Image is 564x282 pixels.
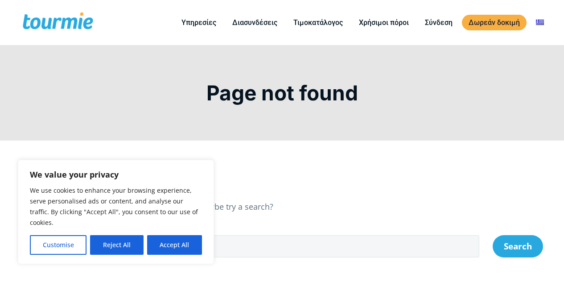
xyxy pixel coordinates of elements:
[462,15,527,30] a: Δωρεάν δοκιμή
[287,17,350,28] a: Τιμοκατάλογος
[21,81,543,105] h1: Page not found
[147,235,202,255] button: Accept All
[418,17,459,28] a: Σύνδεση
[30,169,202,180] p: We value your privacy
[493,235,543,257] button: Search
[30,185,202,228] p: We use cookies to enhance your browsing experience, serve personalised ads or content, and analys...
[534,252,555,273] iframe: Intercom live chat
[90,235,143,255] button: Reject All
[21,201,543,213] p: It looks like nothing was found at this location. Maybe try a search?
[30,235,86,255] button: Customise
[175,17,223,28] a: Υπηρεσίες
[352,17,416,28] a: Χρήσιμοι πόροι
[21,235,479,257] input: Search...
[226,17,284,28] a: Διασυνδέσεις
